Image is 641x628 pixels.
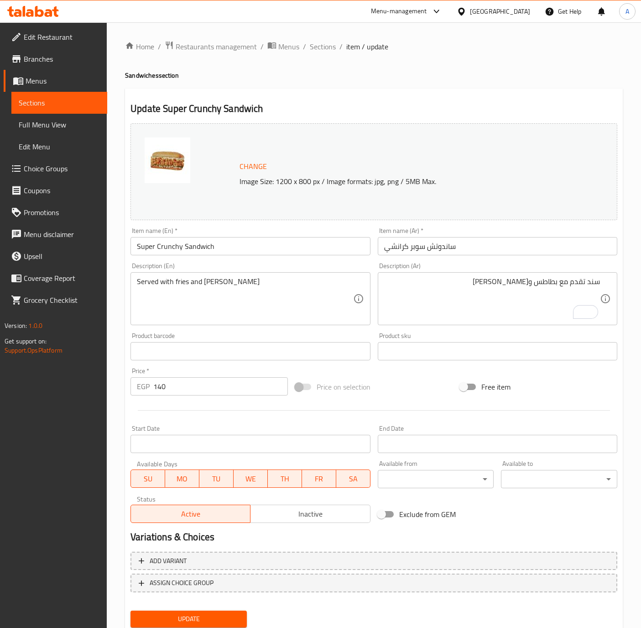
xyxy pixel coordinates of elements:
span: Change [240,160,267,173]
span: SA [340,472,367,486]
button: SU [130,470,165,488]
h2: Variations & Choices [130,530,617,544]
div: ​ [501,470,617,488]
span: Coverage Report [24,273,100,284]
span: Sections [19,97,100,108]
button: Update [130,611,247,628]
a: Support.OpsPlatform [5,344,63,356]
button: TU [199,470,234,488]
a: Full Menu View [11,114,107,136]
button: ASSIGN CHOICE GROUP [130,574,617,592]
span: Exclude from GEM [399,509,456,520]
span: Edit Restaurant [24,32,100,42]
textarea: Served with fries and [PERSON_NAME] [137,277,353,321]
li: / [261,41,264,52]
a: Sections [310,41,336,52]
span: 1.0.0 [28,320,42,332]
button: Change [236,157,271,176]
span: Add variant [150,555,187,567]
button: MO [165,470,199,488]
span: Version: [5,320,27,332]
span: Price on selection [317,381,370,392]
a: Edit Menu [11,136,107,158]
button: FR [302,470,336,488]
a: Menu disclaimer [4,223,107,245]
button: TH [268,470,302,488]
span: Restaurants management [176,41,257,52]
h2: Update Super Crunchy Sandwich [130,102,617,116]
button: WE [234,470,268,488]
span: Free item [481,381,511,392]
span: Choice Groups [24,163,100,174]
span: item / update [346,41,388,52]
span: Full Menu View [19,119,100,130]
a: Coupons [4,179,107,201]
p: EGP [137,381,150,392]
span: TU [203,472,230,486]
span: Coupons [24,185,100,196]
span: WE [237,472,264,486]
p: Image Size: 1200 x 800 px / Image formats: jpg, png / 5MB Max. [236,176,580,187]
span: MO [169,472,196,486]
span: Grocery Checklist [24,295,100,306]
span: Active [135,507,247,521]
a: Choice Groups [4,158,107,179]
button: Active [130,505,250,523]
button: Inactive [250,505,370,523]
a: Restaurants management [165,41,257,53]
span: Menus [26,75,100,86]
span: Promotions [24,207,100,218]
span: Menu disclaimer [24,229,100,240]
a: Menus [4,70,107,92]
a: Upsell [4,245,107,267]
h4: Sandwiches section [125,71,623,80]
a: Sections [11,92,107,114]
div: Menu-management [371,6,427,17]
span: Upsell [24,251,100,262]
span: SU [135,472,162,486]
button: Add variant [130,552,617,570]
div: [GEOGRAPHIC_DATA] [470,6,530,16]
nav: breadcrumb [125,41,623,53]
input: Please enter price [153,377,288,396]
a: Promotions [4,201,107,223]
a: Coverage Report [4,267,107,289]
span: Update [138,613,240,625]
span: A [625,6,629,16]
input: Please enter product sku [378,342,617,360]
span: FR [306,472,333,486]
a: Grocery Checklist [4,289,107,311]
a: Menus [267,41,299,53]
span: Branches [24,53,100,64]
span: Inactive [254,507,366,521]
span: TH [271,472,298,486]
button: SA [336,470,370,488]
span: Edit Menu [19,141,100,152]
img: %D8%B3%D9%86%D8%AF%D9%88%D8%AA%D8%B4_%D8%B3%D9%88%D8%A8%D8%B1_%D9%83%D8%B1%D8%A7%D9%86%D8%B4%D9%8... [145,137,190,183]
div: ​ [378,470,494,488]
span: Menus [278,41,299,52]
a: Branches [4,48,107,70]
input: Enter name Ar [378,237,617,255]
input: Please enter product barcode [130,342,370,360]
li: / [303,41,306,52]
li: / [339,41,343,52]
input: Enter name En [130,237,370,255]
li: / [158,41,161,52]
textarea: To enrich screen reader interactions, please activate Accessibility in Grammarly extension settings [384,277,600,321]
a: Home [125,41,154,52]
span: Get support on: [5,335,47,347]
a: Edit Restaurant [4,26,107,48]
span: ASSIGN CHOICE GROUP [150,577,214,589]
